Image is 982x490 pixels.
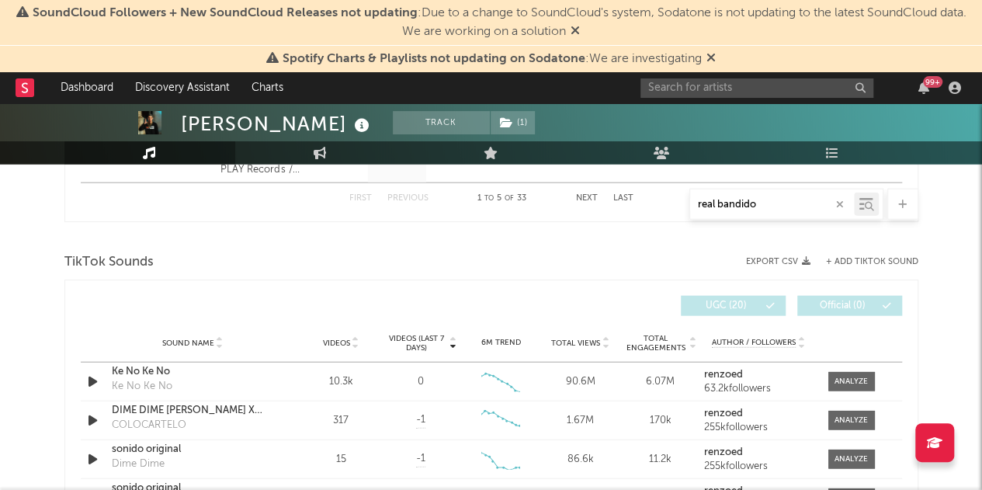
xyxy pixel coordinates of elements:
button: (1) [491,111,535,134]
strong: renzoed [704,447,743,457]
div: 63.2k followers [704,384,812,394]
a: DIME DIME [PERSON_NAME] X LAUTYGRAM [112,403,274,419]
button: Export CSV [746,257,810,266]
div: 10.3k [305,374,377,390]
input: Search by song name or URL [690,199,854,211]
a: renzoed [704,447,812,458]
div: 0 [418,374,424,390]
button: + Add TikTok Sound [810,258,918,266]
div: 86.6k [544,452,616,467]
div: [PERSON_NAME] [181,111,373,137]
div: 90.6M [544,374,616,390]
a: Dashboard [50,72,124,103]
div: Dime Dime [112,457,165,472]
strong: renzoed [704,370,743,380]
span: Author / Followers [712,338,796,348]
div: 99 + [923,76,942,88]
span: Official ( 0 ) [807,301,879,311]
a: renzoed [704,408,812,419]
button: + Add TikTok Sound [826,258,918,266]
span: Spotify Charts & Playlists not updating on Sodatone [283,53,585,65]
div: 1.67M [544,413,616,429]
span: ( 1 ) [490,111,536,134]
span: Sound Name [162,339,214,348]
span: UGC ( 20 ) [691,301,762,311]
strong: renzoed [704,408,743,419]
span: : Due to a change to SoundCloud's system, Sodatone is not updating to the latest SoundCloud data.... [33,7,966,38]
span: : We are investigating [283,53,702,65]
div: 6.07M [624,374,696,390]
div: 255k followers [704,422,812,433]
div: 170k [624,413,696,429]
span: -1 [416,451,425,467]
div: Ke No Ke No [112,379,172,394]
div: 15 [305,452,377,467]
a: Ke No Ke No [112,364,274,380]
span: Videos (last 7 days) [384,334,447,353]
input: Search for artists [640,78,873,98]
span: Total Engagements [624,334,687,353]
span: SoundCloud Followers + New SoundCloud Releases not updating [33,7,418,19]
a: Discovery Assistant [124,72,241,103]
button: Track [393,111,490,134]
button: 99+ [918,82,929,94]
a: sonido original [112,442,274,457]
span: Total Views [551,339,600,348]
button: Official(0) [797,296,902,316]
a: Charts [241,72,294,103]
button: UGC(20) [681,296,786,316]
span: Videos [323,339,350,348]
div: 255k followers [704,461,812,472]
div: 6M Trend [464,337,536,349]
a: renzoed [704,370,812,381]
div: 317 [305,413,377,429]
div: COLOCARTELO [112,418,186,433]
span: Dismiss [571,26,580,38]
span: TikTok Sounds [64,253,154,272]
span: -1 [416,412,425,428]
span: Dismiss [706,53,716,65]
div: 11.2k [624,452,696,467]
